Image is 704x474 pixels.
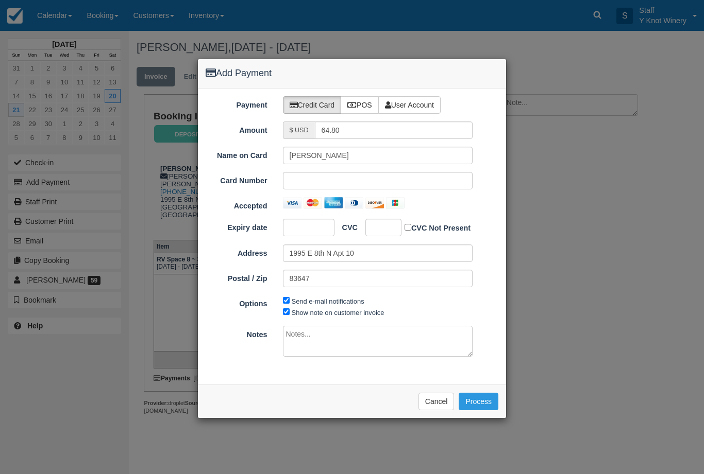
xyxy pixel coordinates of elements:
iframe: Secure CVC input frame [372,222,388,233]
label: Show note on customer invoice [292,309,384,317]
label: Card Number [198,172,275,186]
label: Accepted [198,197,275,212]
label: Send e-mail notifications [292,297,364,305]
label: User Account [378,96,441,114]
label: CVC [334,219,358,233]
label: POS [341,96,379,114]
label: Amount [198,121,275,136]
label: Postal / Zip [198,270,275,284]
label: Payment [198,96,275,111]
iframe: Secure expiration date input frame [290,222,320,233]
input: CVC Not Present [405,224,411,231]
h4: Add Payment [206,67,498,80]
button: Cancel [418,393,455,410]
label: Expiry date [198,219,275,233]
small: $ USD [290,127,309,134]
label: Notes [198,326,275,340]
label: Name on Card [198,147,275,161]
input: Valid amount required. [315,121,473,139]
label: Address [198,244,275,259]
label: Options [198,295,275,309]
button: Process [459,393,498,410]
iframe: Secure card number input frame [290,175,466,186]
label: Credit Card [283,96,342,114]
label: CVC Not Present [405,222,471,234]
